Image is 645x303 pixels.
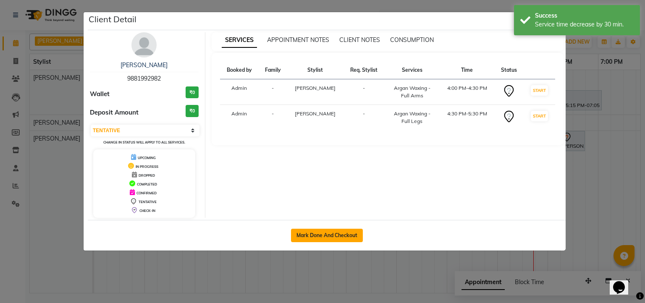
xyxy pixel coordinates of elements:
[136,165,158,169] span: IN PROGRESS
[90,89,110,99] span: Wallet
[136,191,157,195] span: CONFIRMED
[440,79,495,105] td: 4:00 PM-4:30 PM
[90,108,139,118] span: Deposit Amount
[222,33,257,48] span: SERVICES
[139,173,155,178] span: DROPPED
[343,105,384,131] td: -
[389,110,435,125] div: Argan Waxing - Full Legs
[287,61,343,79] th: Stylist
[259,79,287,105] td: -
[339,36,380,44] span: CLIENT NOTES
[343,79,384,105] td: -
[531,111,548,121] button: START
[295,110,336,117] span: [PERSON_NAME]
[535,20,634,29] div: Service time decrease by 30 min.
[495,61,523,79] th: Status
[89,13,136,26] h5: Client Detail
[259,61,287,79] th: Family
[535,11,634,20] div: Success
[440,105,495,131] td: 4:30 PM-5:30 PM
[267,36,329,44] span: APPOINTMENT NOTES
[610,269,637,295] iframe: chat widget
[137,182,157,186] span: COMPLETED
[291,229,363,242] button: Mark Done And Checkout
[384,61,440,79] th: Services
[139,200,157,204] span: TENTATIVE
[220,61,259,79] th: Booked by
[390,36,434,44] span: CONSUMPTION
[103,140,185,144] small: Change in status will apply to all services.
[295,85,336,91] span: [PERSON_NAME]
[531,85,548,96] button: START
[121,61,168,69] a: [PERSON_NAME]
[131,32,157,57] img: avatar
[389,84,435,99] div: Argan Waxing - Full Arms
[440,61,495,79] th: Time
[139,209,155,213] span: CHECK-IN
[220,105,259,131] td: Admin
[186,105,199,117] h3: ₹0
[259,105,287,131] td: -
[186,86,199,99] h3: ₹0
[343,61,384,79] th: Req. Stylist
[138,156,156,160] span: UPCOMING
[127,75,161,82] span: 9881992982
[220,79,259,105] td: Admin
